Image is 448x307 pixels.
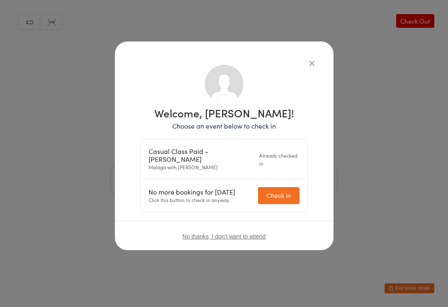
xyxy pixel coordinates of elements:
[149,147,254,171] div: Malaga with [PERSON_NAME]
[149,188,235,196] div: No more bookings for [DATE]
[205,65,243,103] img: no_photo.png
[149,188,235,204] div: Click this button to check in anyway.
[258,187,299,204] button: Check in
[149,147,254,163] div: Casual Class Paid - [PERSON_NAME]
[140,121,308,131] p: Choose an event below to check in
[183,233,265,240] button: No thanks, I don't want to attend
[259,151,299,167] div: Already checked in
[140,107,308,118] h1: Welcome, [PERSON_NAME]!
